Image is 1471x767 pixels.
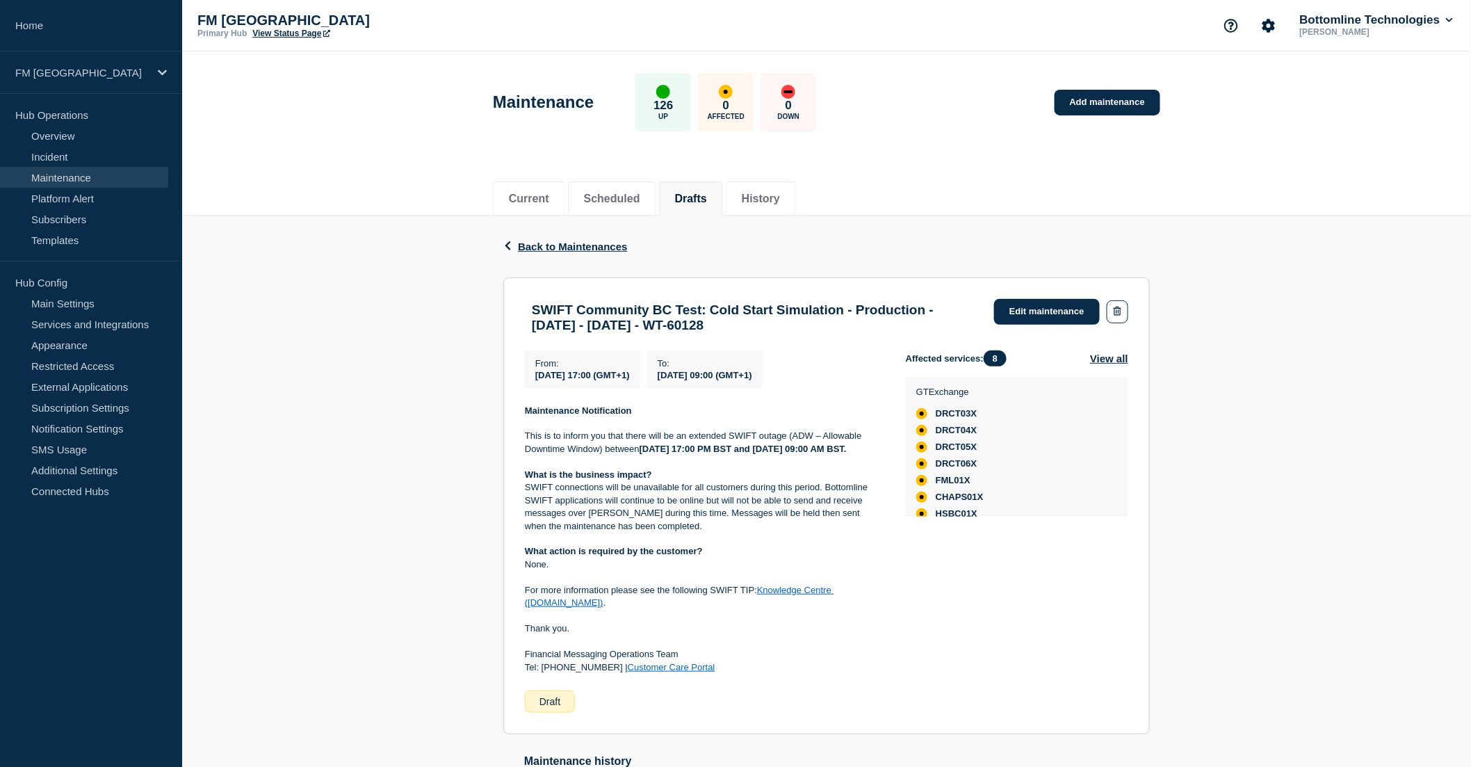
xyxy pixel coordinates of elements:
[723,99,729,113] p: 0
[916,492,927,503] div: affected
[916,508,927,519] div: affected
[197,29,247,38] p: Primary Hub
[535,358,630,369] p: From :
[984,350,1007,366] span: 8
[518,241,628,252] span: Back to Maintenances
[916,458,927,469] div: affected
[525,648,884,661] p: Financial Messaging Operations Team
[525,584,884,610] p: For more information please see the following SWIFT TIP: .
[916,475,927,486] div: affected
[1055,90,1160,115] a: Add maintenance
[936,442,977,453] span: DRCT05X
[1297,13,1456,27] button: Bottomline Technologies
[916,425,927,436] div: affected
[781,85,795,99] div: down
[525,661,884,674] p: Tel: [PHONE_NUMBER] |
[509,193,549,205] button: Current
[936,492,984,503] span: CHAPS01X
[493,92,594,112] h1: Maintenance
[653,99,673,113] p: 126
[525,546,703,556] strong: What action is required by the customer?
[994,299,1100,325] a: Edit maintenance
[1090,350,1128,366] button: View all
[525,469,652,480] strong: What is the business impact?
[656,85,670,99] div: up
[197,13,476,29] p: FM [GEOGRAPHIC_DATA]
[778,113,800,120] p: Down
[1217,11,1246,40] button: Support
[525,430,884,455] p: This is to inform you that there will be an extended SWIFT outage (ADW – Allowable Downtime Windo...
[252,29,330,38] a: View Status Page
[525,691,575,713] div: Draft
[1297,27,1442,37] p: [PERSON_NAME]
[525,622,884,635] p: Thank you.
[584,193,640,205] button: Scheduled
[628,662,715,672] a: Customer Care Portal
[916,408,927,419] div: affected
[525,558,884,571] p: None.
[658,370,752,380] span: [DATE] 09:00 (GMT+1)
[906,350,1014,366] span: Affected services:
[532,302,980,333] h3: SWIFT Community BC Test: Cold Start Simulation - Production - [DATE] - [DATE] - WT-60128
[708,113,745,120] p: Affected
[936,425,977,436] span: DRCT04X
[719,85,733,99] div: affected
[936,408,977,419] span: DRCT03X
[916,387,984,397] p: GTExchange
[742,193,780,205] button: History
[525,481,884,533] p: SWIFT connections will be unavailable for all customers during this period. Bottomline SWIFT appl...
[525,405,632,416] strong: Maintenance Notification
[658,358,752,369] p: To :
[640,444,847,454] strong: [DATE] 17:00 PM BST and [DATE] 09:00 AM BST.
[1254,11,1283,40] button: Account settings
[658,113,668,120] p: Up
[535,370,630,380] span: [DATE] 17:00 (GMT+1)
[936,475,970,486] span: FML01X
[786,99,792,113] p: 0
[675,193,707,205] button: Drafts
[916,442,927,453] div: affected
[936,508,977,519] span: HSBC01X
[936,458,977,469] span: DRCT06X
[503,241,628,252] button: Back to Maintenances
[15,67,149,79] p: FM [GEOGRAPHIC_DATA]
